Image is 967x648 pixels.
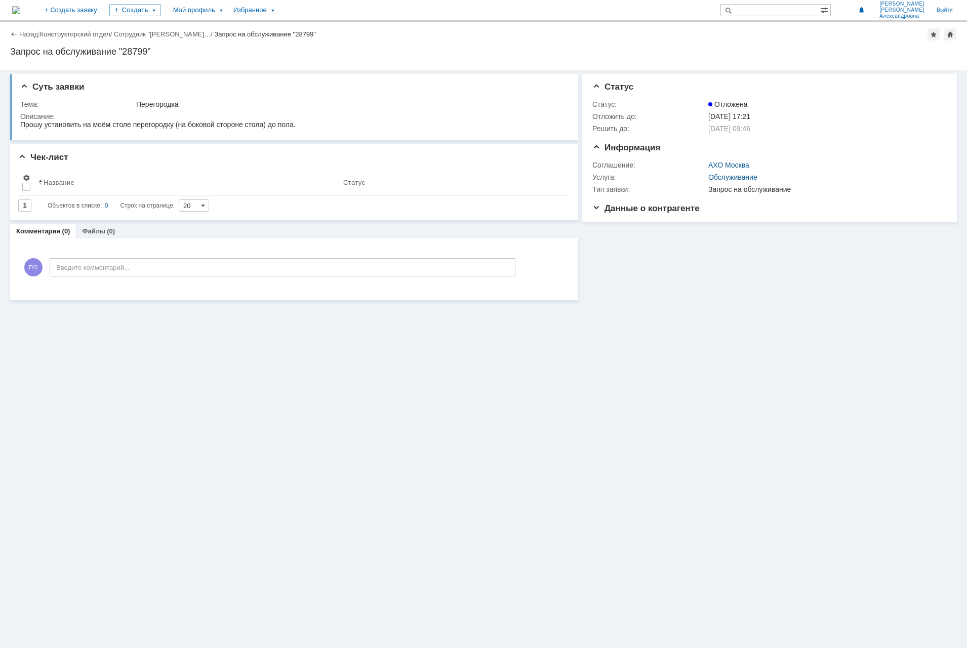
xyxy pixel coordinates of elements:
div: 0 [105,199,108,212]
a: Сотрудник "[PERSON_NAME]… [114,30,211,38]
a: Конструкторский отдел [40,30,110,38]
a: Обслуживание [708,173,757,181]
div: (0) [107,227,115,235]
div: Запрос на обслуживание "28799" [214,30,316,38]
span: ПО [24,258,43,276]
th: Статус [339,170,562,195]
span: Чек-лист [18,152,68,162]
i: Строк на странице: [48,199,175,212]
div: Добавить в избранное [928,28,940,40]
a: Комментарии [16,227,61,235]
div: Запрос на обслуживание "28799" [10,47,957,57]
span: [PERSON_NAME] [879,1,924,7]
th: Название [34,170,339,195]
span: Отложена [708,100,748,108]
a: АХО Москва [708,161,749,169]
div: Соглашение: [592,161,706,169]
div: [DATE] 17:21 [708,112,941,120]
a: Файлы [82,227,105,235]
span: Статус [592,82,633,92]
a: Назад [19,30,38,38]
div: Тема: [20,100,134,108]
div: Перегородка [136,100,562,108]
div: Название [44,179,74,186]
div: Сделать домашней страницей [944,28,956,40]
span: Данные о контрагенте [592,204,700,213]
img: logo [12,6,20,14]
div: / [114,30,215,38]
div: Описание: [20,112,565,120]
div: Тип заявки: [592,185,706,193]
div: Статус: [592,100,706,108]
div: Отложить до: [592,112,706,120]
span: [PERSON_NAME] [879,7,924,13]
span: [DATE] 09:46 [708,125,750,133]
a: Перейти на домашнюю страницу [12,6,20,14]
div: | [38,30,39,37]
div: / [40,30,114,38]
div: (0) [62,227,70,235]
div: Создать [109,4,161,16]
span: Настройки [22,174,30,182]
div: Статус [343,179,365,186]
div: Услуга: [592,173,706,181]
span: Александровна [879,13,924,19]
span: Объектов в списке: [48,202,102,209]
span: Расширенный поиск [820,5,830,14]
span: Суть заявки [20,82,84,92]
div: Решить до: [592,125,706,133]
div: Запрос на обслуживание [708,185,941,193]
span: Информация [592,143,660,152]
